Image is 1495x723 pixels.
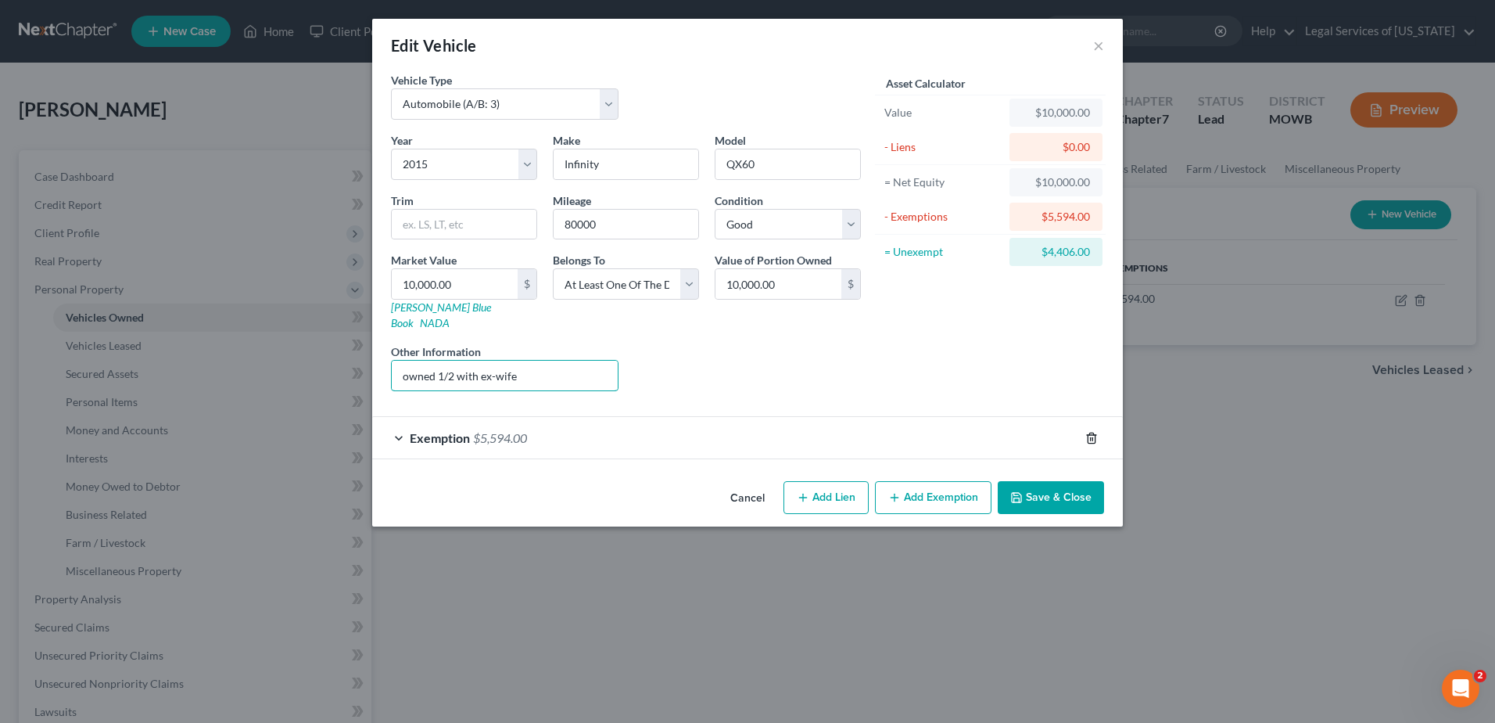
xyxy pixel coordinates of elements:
[884,174,1002,190] div: = Net Equity
[884,244,1002,260] div: = Unexempt
[715,192,763,209] label: Condition
[554,149,698,179] input: ex. Nissan
[392,210,536,239] input: ex. LS, LT, etc
[998,481,1104,514] button: Save & Close
[473,430,527,445] span: $5,594.00
[886,75,966,92] label: Asset Calculator
[715,149,860,179] input: ex. Altima
[391,72,452,88] label: Vehicle Type
[783,481,869,514] button: Add Lien
[1093,36,1104,55] button: ×
[1022,174,1090,190] div: $10,000.00
[553,254,605,267] span: Belongs To
[391,252,457,268] label: Market Value
[718,483,777,514] button: Cancel
[875,481,991,514] button: Add Exemption
[1022,244,1090,260] div: $4,406.00
[884,105,1002,120] div: Value
[841,269,860,299] div: $
[884,209,1002,225] div: - Exemptions
[553,134,580,147] span: Make
[554,210,698,239] input: --
[391,192,414,209] label: Trim
[391,300,491,329] a: [PERSON_NAME] Blue Book
[391,344,481,360] label: Other Information
[410,430,470,445] span: Exemption
[715,132,746,149] label: Model
[715,252,832,268] label: Value of Portion Owned
[553,192,591,209] label: Mileage
[391,132,413,149] label: Year
[1474,670,1486,682] span: 2
[392,361,618,390] input: (optional)
[1022,105,1090,120] div: $10,000.00
[715,269,841,299] input: 0.00
[420,316,450,329] a: NADA
[884,139,1002,155] div: - Liens
[518,269,536,299] div: $
[1022,209,1090,225] div: $5,594.00
[391,34,477,56] div: Edit Vehicle
[1022,139,1090,155] div: $0.00
[392,269,518,299] input: 0.00
[1442,670,1479,707] iframe: Intercom live chat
